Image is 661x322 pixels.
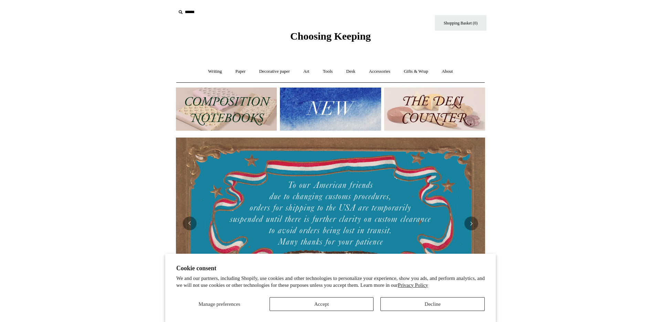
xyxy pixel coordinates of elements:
img: USA PSA .jpg__PID:33428022-6587-48b7-8b57-d7eefc91f15a [176,138,485,310]
img: 202302 Composition ledgers.jpg__PID:69722ee6-fa44-49dd-a067-31375e5d54ec [176,88,277,131]
a: Art [297,62,315,81]
a: Desk [340,62,362,81]
a: Tools [317,62,339,81]
span: Choosing Keeping [290,30,371,42]
a: Choosing Keeping [290,36,371,41]
a: Paper [229,62,252,81]
button: Next [464,217,478,230]
a: Accessories [363,62,397,81]
a: Gifts & Wrap [398,62,434,81]
img: New.jpg__PID:f73bdf93-380a-4a35-bcfe-7823039498e1 [280,88,381,131]
button: Decline [380,297,485,311]
a: Writing [202,62,228,81]
a: Shopping Basket (0) [435,15,486,31]
button: Manage preferences [176,297,263,311]
a: Privacy Policy [398,282,428,288]
button: Previous [183,217,197,230]
a: About [436,62,459,81]
a: Decorative paper [253,62,296,81]
img: The Deli Counter [384,88,485,131]
p: We and our partners, including Shopify, use cookies and other technologies to personalize your ex... [176,275,485,289]
h2: Cookie consent [176,265,485,272]
button: Accept [270,297,374,311]
span: Manage preferences [199,301,240,307]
